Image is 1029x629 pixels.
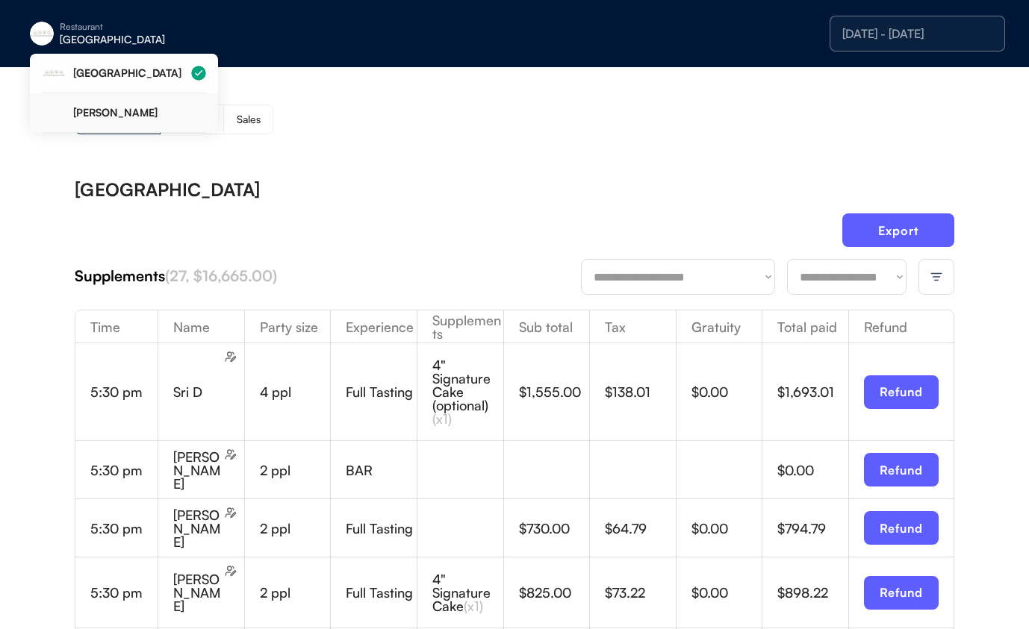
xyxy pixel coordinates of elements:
div: BAR [346,463,417,477]
button: Refund [864,375,939,409]
div: $0.00 [691,522,762,535]
div: 4" Signature Cake [432,572,503,613]
div: Refund [849,320,954,334]
div: Sales [237,114,261,125]
div: $0.00 [777,463,848,477]
div: Name [158,320,244,334]
div: Full Tasting [346,586,417,599]
div: [GEOGRAPHIC_DATA] [75,181,260,198]
div: Full Tasting [346,385,417,398]
div: Restaurant [60,22,248,31]
div: [GEOGRAPHIC_DATA] [60,34,248,45]
div: Tax [590,320,676,334]
div: Party size [245,320,331,334]
button: Refund [864,511,939,545]
div: [DATE] - [DATE] [842,28,992,40]
img: users-edit.svg [225,565,237,577]
div: Total paid [762,320,848,334]
div: $825.00 [519,586,590,599]
div: [PERSON_NAME] [173,450,222,490]
div: 5:30 pm [90,586,158,599]
div: $0.00 [691,586,762,599]
img: users-edit.svg [225,448,237,460]
div: [PERSON_NAME] [173,572,222,613]
div: $794.79 [777,522,848,535]
img: eleven-madison-park-new-york-ny-logo-1.jpg [42,61,66,85]
div: 2 ppl [260,586,331,599]
div: Supplements [417,313,503,340]
div: 5:30 pm [90,522,158,535]
div: 5:30 pm [90,385,158,398]
div: $898.22 [777,586,848,599]
div: Gratuity [677,320,762,334]
div: 2 ppl [260,463,331,477]
div: $73.22 [605,586,676,599]
font: (27, $16,665.00) [165,266,277,285]
div: 4 ppl [260,385,331,398]
font: (x1) [464,598,483,614]
div: [PERSON_NAME] [73,107,206,118]
img: users-edit.svg [225,351,237,363]
div: $64.79 [605,522,676,535]
img: filter-lines.svg [930,270,943,284]
font: (x1) [432,410,452,427]
img: Group%2048096198.svg [191,66,206,81]
div: Full Tasting [346,522,417,535]
div: 4" Signature Cake (optional) [432,358,503,425]
button: Refund [864,453,939,486]
button: Refund [864,576,939,610]
div: Supplements [75,266,581,287]
div: $1,693.01 [777,385,848,398]
img: users-edit.svg [225,507,237,519]
img: eleven-madison-park-new-york-ny-logo-1.jpg [30,22,54,46]
img: yH5BAEAAAAALAAAAAABAAEAAAIBRAA7 [42,101,66,125]
div: $730.00 [519,522,590,535]
div: $138.01 [605,385,676,398]
div: [GEOGRAPHIC_DATA] [73,68,184,78]
div: Sub total [504,320,590,334]
div: 5:30 pm [90,463,158,477]
div: 2 ppl [260,522,331,535]
button: Export [842,213,954,247]
div: Sri D [173,385,222,398]
div: $1,555.00 [519,385,590,398]
div: Experience [331,320,417,334]
div: $0.00 [691,385,762,398]
div: [PERSON_NAME] [173,508,222,548]
div: Time [75,320,158,334]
